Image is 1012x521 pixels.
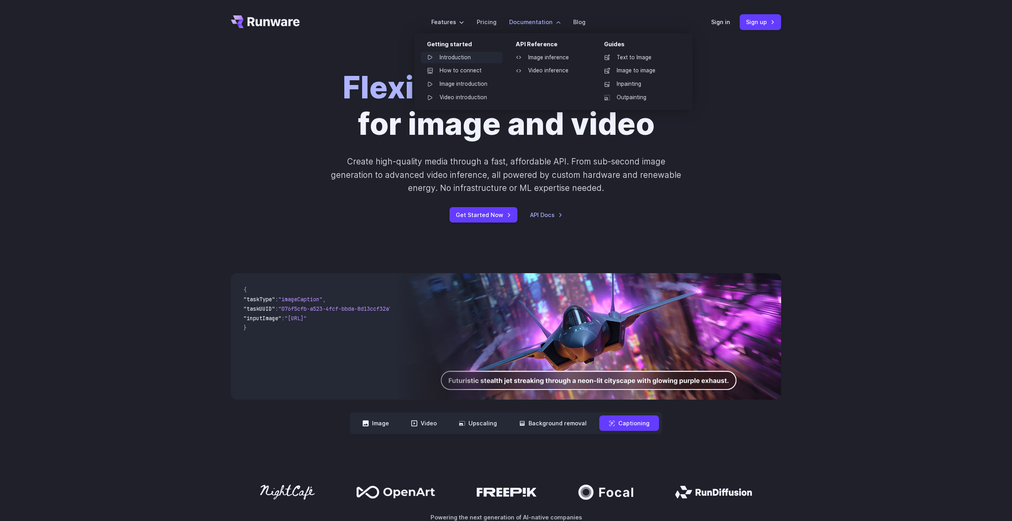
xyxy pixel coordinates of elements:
a: Image to image [598,65,680,77]
span: "taskType" [244,296,275,303]
button: Image [353,415,398,431]
span: "taskUUID" [244,305,275,312]
div: API Reference [515,40,591,52]
p: Create high-quality media through a fast, affordable API. From sub-second image generation to adv... [330,155,682,194]
a: How to connect [421,65,503,77]
a: Introduction [421,52,503,64]
a: Sign up [740,14,781,30]
img: Futuristic stealth jet streaking through a neon-lit cityscape with glowing purple exhaust [396,273,781,400]
a: Get Started Now [449,207,517,223]
div: Getting started [427,40,503,52]
a: Blog [573,17,585,26]
a: Sign in [711,17,730,26]
span: , [323,296,326,303]
a: Video inference [509,65,591,77]
button: Video [402,415,446,431]
a: Outpainting [598,92,680,104]
a: Image inference [509,52,591,64]
strong: Flexible generative AI [343,69,669,106]
span: : [281,315,285,322]
span: "076f5cfb-a523-4fcf-bbda-8d13ccf32a75" [278,305,398,312]
a: Video introduction [421,92,503,104]
span: { [244,286,247,293]
span: "imageCaption" [278,296,323,303]
span: : [275,296,278,303]
button: Upscaling [449,415,506,431]
a: API Docs [530,210,563,219]
a: Go to / [231,15,300,28]
span: } [244,324,247,331]
a: Text to Image [598,52,680,64]
a: Image introduction [421,78,503,90]
button: Background removal [510,415,596,431]
span: "inputImage" [244,315,281,322]
label: Documentation [509,17,561,26]
div: Guides [604,40,680,52]
h1: for image and video [343,70,669,142]
button: Captioning [599,415,659,431]
a: Pricing [477,17,497,26]
a: Inpainting [598,78,680,90]
span: : [275,305,278,312]
span: "[URL]" [285,315,307,322]
label: Features [431,17,464,26]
